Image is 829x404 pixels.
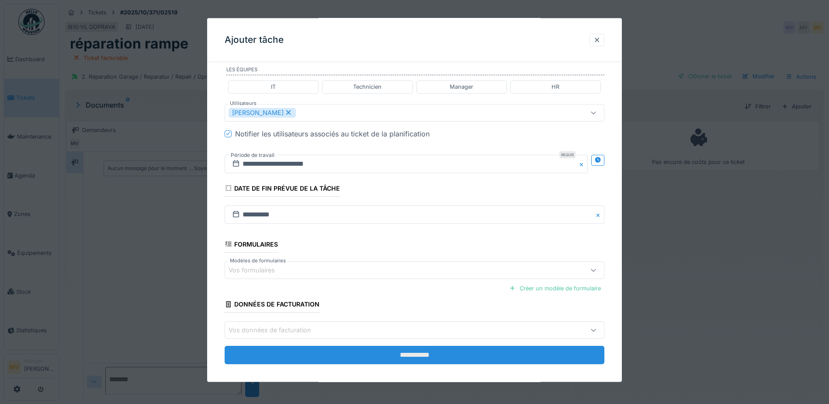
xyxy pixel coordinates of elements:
div: [PERSON_NAME] [229,108,296,117]
div: Vos données de facturation [229,325,323,335]
label: Utilisateurs [228,99,258,107]
button: Close [578,154,588,173]
label: Période de travail [230,150,275,160]
div: IT [271,83,276,91]
h3: Ajouter tâche [225,35,284,45]
div: Date de fin prévue de la tâche [225,181,340,196]
div: Créer un modèle de formulaire [506,282,604,294]
button: Close [595,205,604,223]
div: Données de facturation [225,298,319,313]
div: HR [552,83,559,91]
div: Vos formulaires [229,265,287,275]
div: Manager [450,83,473,91]
div: Notifier les utilisateurs associés au ticket de la planification [235,128,430,139]
div: Requis [559,151,576,158]
label: Modèles de formulaires [228,257,288,264]
label: Les équipes [226,66,604,75]
div: Formulaires [225,237,278,252]
div: Technicien [353,83,382,91]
